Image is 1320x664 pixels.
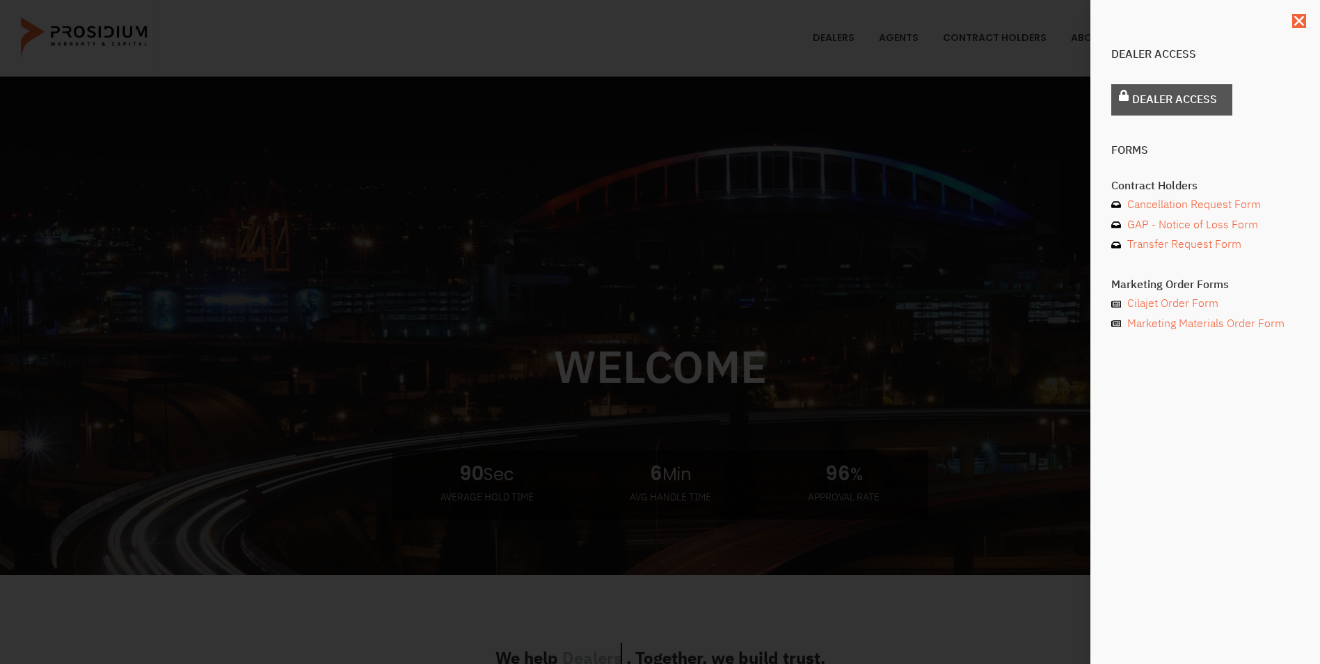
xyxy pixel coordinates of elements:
h4: Marketing Order Forms [1111,279,1299,290]
span: Marketing Materials Order Form [1124,314,1285,334]
a: Transfer Request Form [1111,235,1299,255]
h4: Contract Holders [1111,180,1299,191]
h4: Forms [1111,145,1299,156]
h4: Dealer Access [1111,49,1299,60]
a: GAP - Notice of Loss Form [1111,215,1299,235]
span: GAP - Notice of Loss Form [1124,215,1258,235]
a: Marketing Materials Order Form [1111,314,1299,334]
a: Dealer Access [1111,84,1232,116]
span: Dealer Access [1132,90,1217,110]
a: Close [1292,14,1306,28]
a: Cancellation Request Form [1111,195,1299,215]
a: Cilajet Order Form [1111,294,1299,314]
span: Cancellation Request Form [1124,195,1261,215]
span: Cilajet Order Form [1124,294,1218,314]
span: Transfer Request Form [1124,235,1241,255]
